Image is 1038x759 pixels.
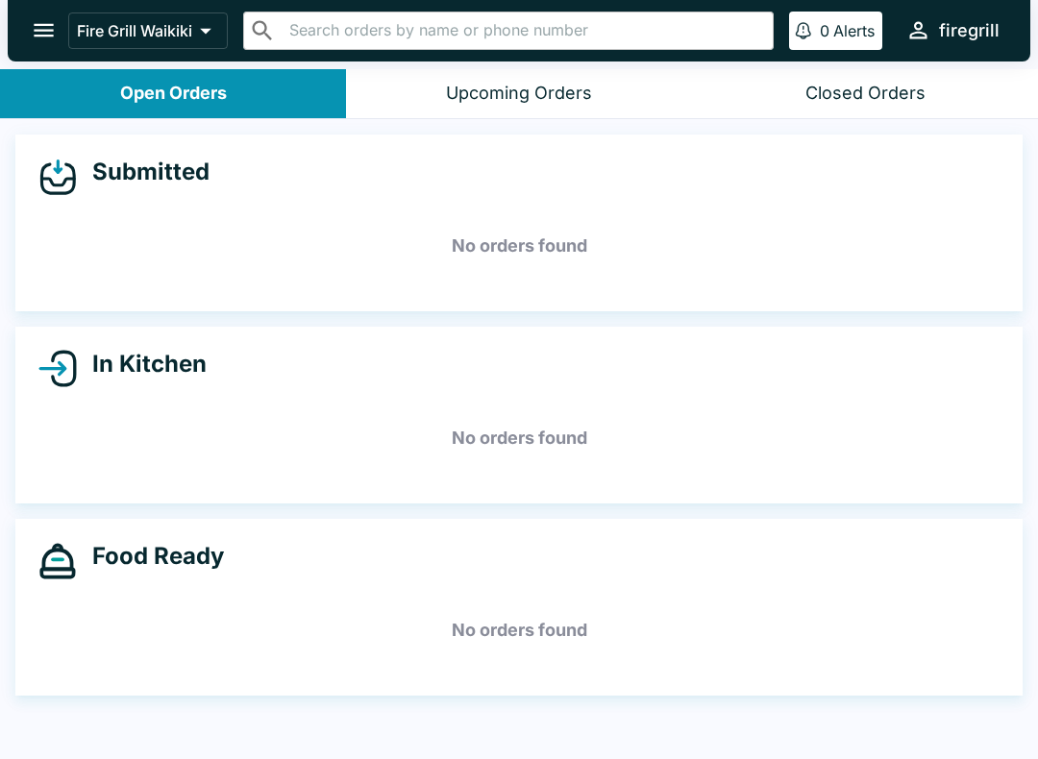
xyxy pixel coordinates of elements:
[38,596,1000,665] h5: No orders found
[77,158,210,186] h4: Submitted
[68,12,228,49] button: Fire Grill Waikiki
[446,83,592,105] div: Upcoming Orders
[38,211,1000,281] h5: No orders found
[77,350,207,379] h4: In Kitchen
[820,21,829,40] p: 0
[38,404,1000,473] h5: No orders found
[19,6,68,55] button: open drawer
[939,19,1000,42] div: firegrill
[833,21,875,40] p: Alerts
[284,17,765,44] input: Search orders by name or phone number
[77,21,192,40] p: Fire Grill Waikiki
[805,83,926,105] div: Closed Orders
[120,83,227,105] div: Open Orders
[77,542,224,571] h4: Food Ready
[898,10,1007,51] button: firegrill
